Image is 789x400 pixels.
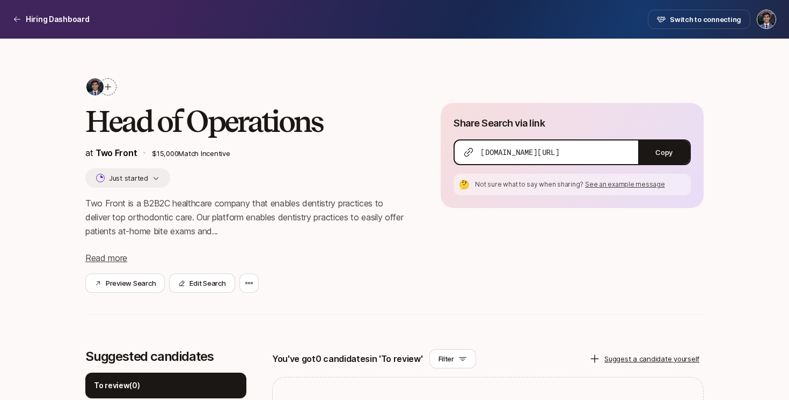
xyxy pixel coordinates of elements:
[85,196,406,238] p: Two Front is a B2B2C healthcare company that enables dentistry practices to deliver top orthodont...
[152,148,406,159] p: $15,000 Match Incentive
[429,349,476,368] button: Filter
[26,13,90,26] p: Hiring Dashboard
[85,253,127,263] span: Read more
[85,168,170,188] button: Just started
[638,140,690,164] button: Copy
[272,352,423,366] p: You've got 0 candidates in 'To review'
[169,273,235,293] button: Edit Search
[757,10,776,29] button: Avi Saraf
[454,116,545,131] p: Share Search via link
[85,273,165,293] button: Preview Search
[86,78,104,95] img: 4640b0e7_2b03_4c4f_be34_fa460c2e5c38.jpg
[458,178,471,191] div: 🤔
[475,180,686,189] p: Not sure what to say when sharing?
[585,180,665,188] span: See an example message
[94,379,140,392] p: To review ( 0 )
[670,14,741,25] span: Switch to connecting
[85,146,137,160] p: at
[480,147,559,158] span: [DOMAIN_NAME][URL]
[85,105,406,137] h2: Head of Operations
[604,353,699,364] p: Suggest a candidate yourself
[757,10,776,28] img: Avi Saraf
[85,349,246,364] p: Suggested candidates
[648,10,750,29] button: Switch to connecting
[96,147,137,158] a: Two Front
